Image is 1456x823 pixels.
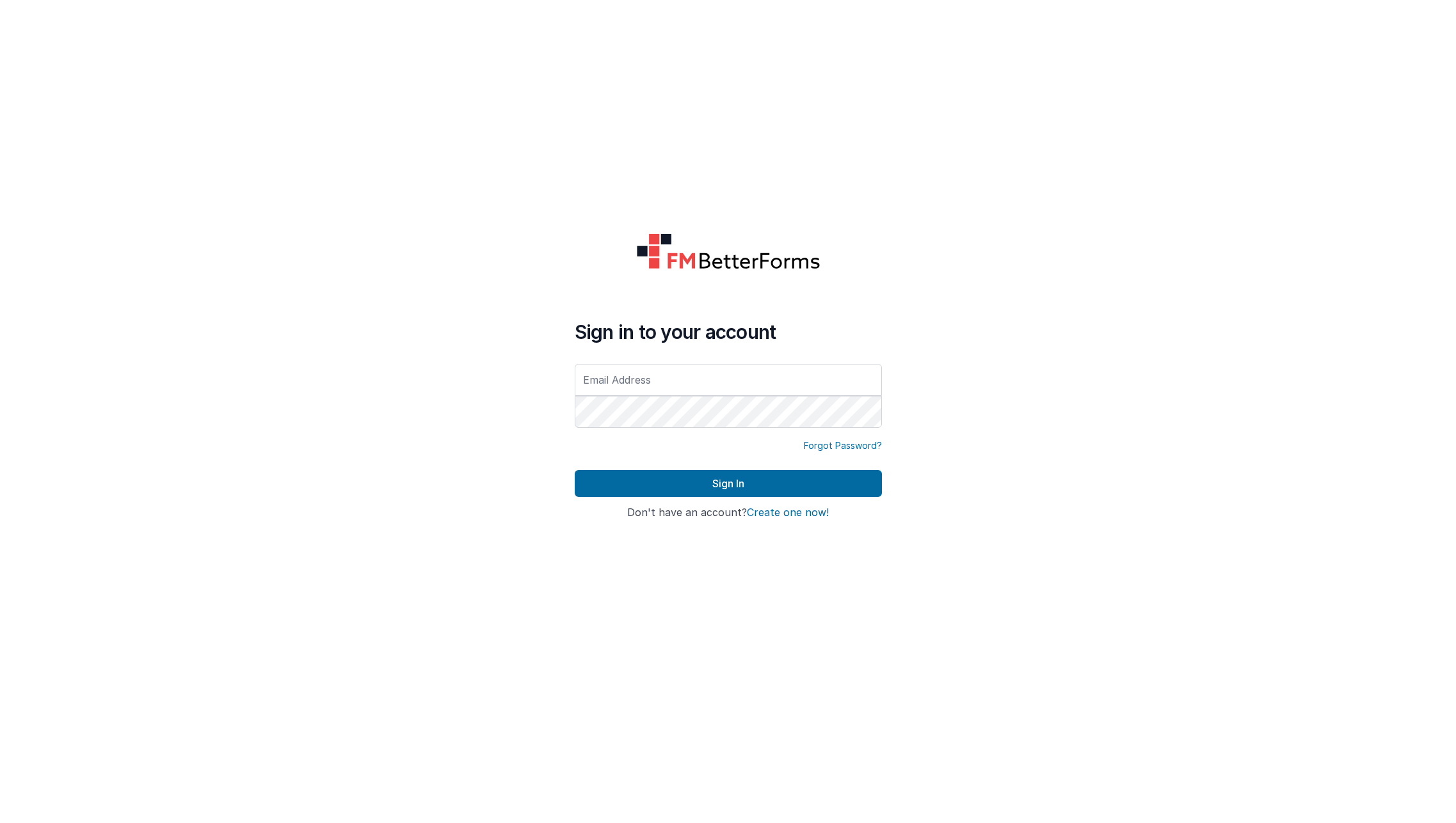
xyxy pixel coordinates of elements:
[575,507,882,519] h4: Don't have an account?
[575,320,882,343] h4: Sign in to your account
[575,364,882,396] input: Email Address
[575,470,882,497] button: Sign In
[747,507,829,519] button: Create one now!
[804,439,882,452] a: Forgot Password?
